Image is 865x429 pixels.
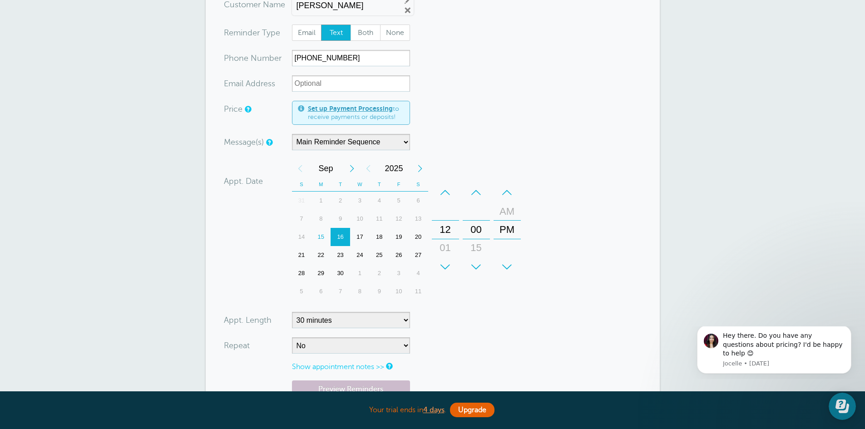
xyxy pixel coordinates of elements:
[292,178,311,192] th: S
[224,79,240,88] span: Ema
[409,228,428,246] div: 20
[465,239,487,257] div: 15
[311,246,331,264] div: Monday, September 22
[423,406,445,414] a: 4 days
[350,228,370,246] div: Wednesday, September 17
[409,192,428,210] div: 6
[224,341,250,350] label: Repeat
[292,246,311,264] div: 21
[350,246,370,264] div: 24
[292,246,311,264] div: Sunday, September 21
[465,221,487,239] div: 00
[389,264,409,282] div: 3
[389,264,409,282] div: Friday, October 3
[389,246,409,264] div: Friday, September 26
[409,192,428,210] div: Saturday, September 6
[389,178,409,192] th: F
[224,54,239,62] span: Pho
[350,228,370,246] div: 17
[351,25,381,41] label: Both
[311,246,331,264] div: 22
[40,5,161,32] div: Hey there. Do you have any questions about pricing? I'd be happy to help 😊
[370,282,389,301] div: 9
[311,264,331,282] div: 29
[370,282,389,301] div: Thursday, October 9
[350,264,370,282] div: 1
[350,282,370,301] div: 8
[344,159,360,178] div: Next Month
[292,380,410,398] a: Preview Reminders
[224,105,242,113] label: Price
[292,228,311,246] div: 14
[292,282,311,301] div: Sunday, October 5
[370,192,389,210] div: Thursday, September 4
[435,239,456,257] div: 01
[224,316,272,324] label: Appt. Length
[370,192,389,210] div: 4
[409,210,428,228] div: Saturday, September 13
[292,25,321,40] span: Email
[311,178,331,192] th: M
[380,25,410,41] label: None
[311,282,331,301] div: Monday, October 6
[465,257,487,275] div: 30
[829,393,856,420] iframe: Resource center
[370,246,389,264] div: Thursday, September 25
[224,50,292,66] div: mber
[389,246,409,264] div: 26
[370,264,389,282] div: Thursday, October 2
[350,210,370,228] div: 10
[238,0,269,9] span: tomer N
[224,29,280,37] label: Reminder Type
[292,159,308,178] div: Previous Month
[409,282,428,301] div: Saturday, October 11
[350,210,370,228] div: Wednesday, September 10
[311,282,331,301] div: 6
[450,403,494,417] a: Upgrade
[292,210,311,228] div: 7
[311,264,331,282] div: Monday, September 29
[409,246,428,264] div: Saturday, September 27
[292,282,311,301] div: 5
[370,228,389,246] div: Thursday, September 18
[351,25,380,40] span: Both
[404,6,412,15] a: Remove
[409,264,428,282] div: 4
[331,210,350,228] div: 9
[409,178,428,192] th: S
[331,264,350,282] div: 30
[370,264,389,282] div: 2
[292,210,311,228] div: Sunday, September 7
[350,178,370,192] th: W
[432,183,459,276] div: Hours
[224,75,292,92] div: ress
[308,105,404,121] span: to receive payments or deposits!
[20,7,35,22] img: Profile image for Jocelle
[409,282,428,301] div: 11
[206,400,660,420] div: Your trial ends in .
[331,282,350,301] div: 7
[683,326,865,379] iframe: Intercom notifications message
[224,0,238,9] span: Cus
[331,264,350,282] div: Tuesday, September 30
[292,363,384,371] a: Show appointment notes >>
[308,159,344,178] span: September
[409,246,428,264] div: 27
[350,192,370,210] div: Wednesday, September 3
[386,363,391,369] a: Notes are for internal use only, and are not visible to your clients.
[239,54,262,62] span: ne Nu
[331,210,350,228] div: Tuesday, September 9
[224,138,264,146] label: Message(s)
[311,228,331,246] div: 15
[370,246,389,264] div: 25
[360,159,376,178] div: Previous Year
[389,192,409,210] div: Friday, September 5
[245,106,250,112] a: An optional price for the appointment. If you set a price, you can include a payment link in your...
[311,210,331,228] div: 8
[292,228,311,246] div: Sunday, September 14
[311,192,331,210] div: 1
[409,210,428,228] div: 13
[389,228,409,246] div: 19
[292,25,322,41] label: Email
